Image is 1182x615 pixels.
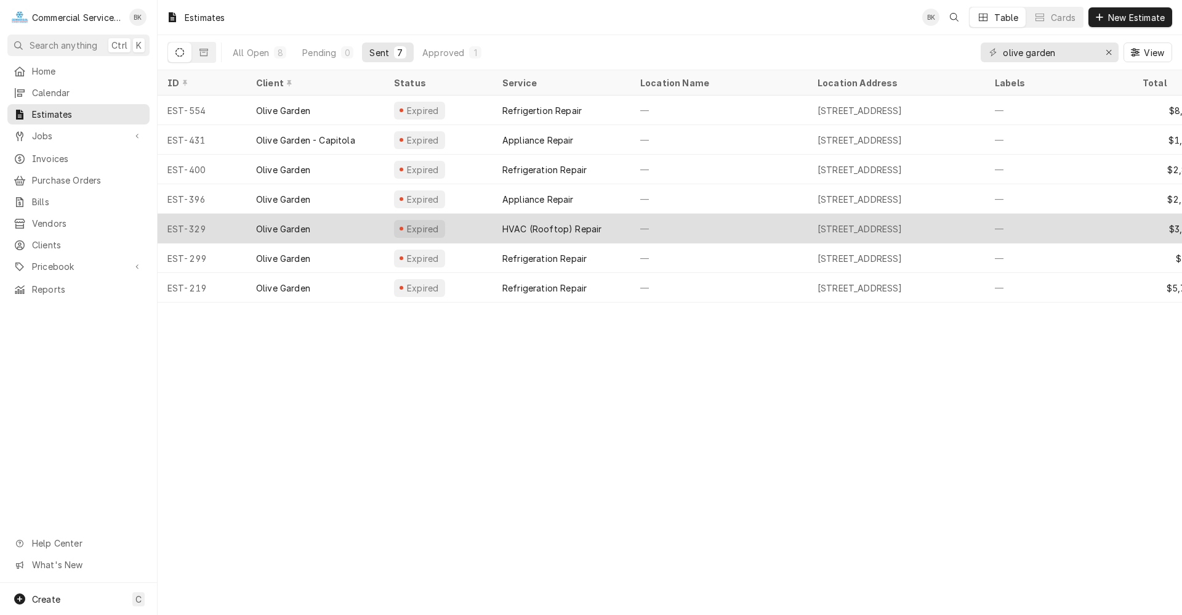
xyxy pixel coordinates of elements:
[158,125,246,155] div: EST-431
[256,134,355,147] div: Olive Garden - Capitola
[135,593,142,606] span: C
[502,282,587,295] div: Refrigeration Repair
[256,163,310,176] div: Olive Garden
[502,76,618,89] div: Service
[1106,11,1167,24] span: New Estimate
[32,260,125,273] span: Pricebook
[158,96,246,125] div: EST-554
[630,96,808,125] div: —
[502,163,587,176] div: Refrigeration Repair
[158,243,246,273] div: EST-299
[7,83,150,103] a: Calendar
[405,163,440,176] div: Expired
[32,217,143,230] span: Vendors
[256,222,310,235] div: Olive Garden
[818,252,903,265] div: [STREET_ADDRESS]
[818,76,973,89] div: Location Address
[256,252,310,265] div: Olive Garden
[7,555,150,575] a: Go to What's New
[985,125,1133,155] div: —
[7,104,150,124] a: Estimates
[944,7,964,27] button: Open search
[158,214,246,243] div: EST-329
[818,134,903,147] div: [STREET_ADDRESS]
[158,273,246,303] div: EST-219
[985,273,1133,303] div: —
[396,46,404,59] div: 7
[7,213,150,234] a: Vendors
[302,46,336,59] div: Pending
[422,46,464,59] div: Approved
[405,193,440,206] div: Expired
[256,193,310,206] div: Olive Garden
[640,76,795,89] div: Location Name
[129,9,147,26] div: Brian Key's Avatar
[7,170,150,190] a: Purchase Orders
[818,163,903,176] div: [STREET_ADDRESS]
[32,65,143,78] span: Home
[7,235,150,255] a: Clients
[818,193,903,206] div: [STREET_ADDRESS]
[502,134,574,147] div: Appliance Repair
[502,222,601,235] div: HVAC (Rooftop) Repair
[32,174,143,187] span: Purchase Orders
[7,126,150,146] a: Go to Jobs
[985,96,1133,125] div: —
[7,192,150,212] a: Bills
[1051,11,1075,24] div: Cards
[405,104,440,117] div: Expired
[32,195,143,208] span: Bills
[502,252,587,265] div: Refrigeration Repair
[11,9,28,26] div: C
[502,104,582,117] div: Refrigertion Repair
[472,46,479,59] div: 1
[502,193,574,206] div: Appliance Repair
[32,537,142,550] span: Help Center
[985,155,1133,184] div: —
[276,46,284,59] div: 8
[995,76,1123,89] div: Labels
[994,11,1018,24] div: Table
[344,46,351,59] div: 0
[7,279,150,299] a: Reports
[158,184,246,214] div: EST-396
[1141,46,1167,59] span: View
[32,283,143,296] span: Reports
[1088,7,1172,27] button: New Estimate
[405,282,440,295] div: Expired
[7,256,150,277] a: Go to Pricebook
[818,104,903,117] div: [STREET_ADDRESS]
[129,9,147,26] div: BK
[922,9,939,26] div: Brian Key's Avatar
[405,252,440,265] div: Expired
[32,238,143,251] span: Clients
[405,222,440,235] div: Expired
[630,155,808,184] div: —
[1003,43,1095,62] input: Keyword search
[405,134,440,147] div: Expired
[30,39,97,52] span: Search anything
[818,222,903,235] div: [STREET_ADDRESS]
[630,125,808,155] div: —
[630,184,808,214] div: —
[985,184,1133,214] div: —
[1124,43,1172,62] button: View
[136,39,142,52] span: K
[32,86,143,99] span: Calendar
[32,108,143,121] span: Estimates
[818,282,903,295] div: [STREET_ADDRESS]
[11,9,28,26] div: Commercial Service Co.'s Avatar
[32,594,60,605] span: Create
[922,9,939,26] div: BK
[7,149,150,169] a: Invoices
[32,558,142,571] span: What's New
[369,46,389,59] div: Sent
[7,533,150,553] a: Go to Help Center
[158,155,246,184] div: EST-400
[256,76,372,89] div: Client
[233,46,269,59] div: All Open
[985,214,1133,243] div: —
[7,61,150,81] a: Home
[7,35,150,56] button: Search anythingCtrlK
[256,104,310,117] div: Olive Garden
